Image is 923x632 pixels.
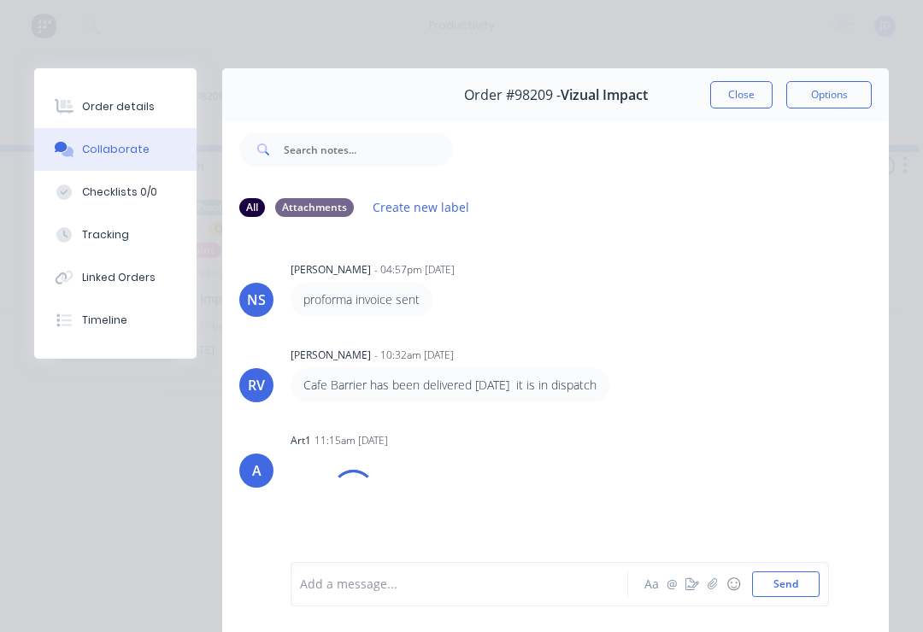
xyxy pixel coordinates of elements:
button: Linked Orders [34,256,197,299]
button: Send [752,571,820,597]
span: Vizual Impact [561,87,648,103]
div: All [239,198,265,217]
button: ☺ [723,574,744,594]
button: Close [710,81,773,108]
button: Timeline [34,299,197,342]
button: Checklists 0/0 [34,171,197,214]
button: Order details [34,85,197,128]
button: @ [661,574,682,594]
button: Create new label [364,196,479,219]
div: Tracking [82,227,129,243]
div: [PERSON_NAME] [291,348,371,363]
div: 11:15am [DATE] [315,433,388,448]
div: RV [248,375,265,395]
div: NS [247,290,266,310]
div: Attachments [275,198,354,217]
input: Search notes... [284,132,453,167]
p: Cafe Barrier has been delivered [DATE] it is in dispatch [303,377,597,394]
div: [PERSON_NAME] [291,262,371,278]
button: Collaborate [34,128,197,171]
div: Checklists 0/0 [82,184,157,200]
div: Order details [82,99,155,114]
p: proforma invoice sent [303,291,420,308]
div: Timeline [82,313,127,328]
div: Collaborate [82,142,150,157]
div: Linked Orders [82,270,156,285]
div: - 10:32am [DATE] [374,348,454,363]
div: A [252,460,262,481]
button: Options [786,81,872,108]
div: - 04:57pm [DATE] [374,262,455,278]
button: Aa [641,574,661,594]
span: Order #98209 - [464,87,561,103]
button: Tracking [34,214,197,256]
div: art1 [291,433,311,448]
